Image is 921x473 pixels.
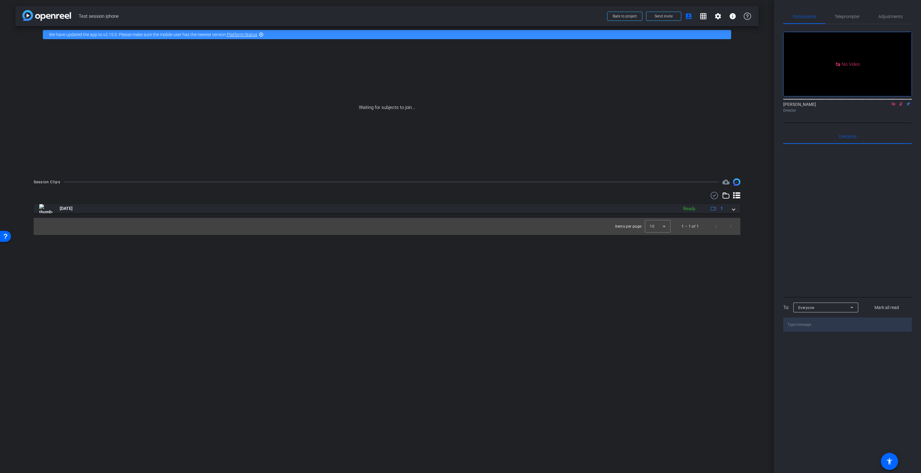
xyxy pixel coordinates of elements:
[646,12,681,21] button: Send invite
[839,134,856,139] span: Everyone
[720,205,723,212] span: 1
[39,204,53,213] img: thumb-nail
[79,10,603,22] span: Test session iphone
[722,178,730,186] span: Destinations for your clips
[886,458,893,465] mat-icon: accessibility
[783,108,912,113] div: Director
[878,14,903,19] span: Adjustments
[34,179,60,185] div: Session Clips
[722,178,730,186] mat-icon: cloud_upload
[723,219,738,234] button: Next page
[874,304,899,311] span: Mark all read
[615,223,642,229] div: Items per page:
[613,14,637,18] span: Back to project
[783,304,789,311] div: To:
[700,13,707,20] mat-icon: grid_on
[835,14,860,19] span: Teleprompter
[709,219,723,234] button: Previous page
[60,205,73,212] span: [DATE]
[259,32,264,37] mat-icon: highlight_off
[607,12,642,21] button: Back to project
[862,302,912,313] button: Mark all read
[680,205,698,212] div: Ready
[227,32,257,37] a: Platform Status
[793,14,816,19] span: Participants
[685,13,692,20] mat-icon: account_box
[798,306,814,310] span: Everyone
[729,13,736,20] mat-icon: info
[43,30,731,39] div: We have updated the app to v2.15.0. Please make sure the mobile user has the newest version.
[733,178,740,186] img: Session clips
[22,10,71,21] img: app-logo
[34,204,740,213] mat-expansion-panel-header: thumb-nail[DATE]Ready1
[682,223,699,229] div: 1 – 1 of 1
[783,101,912,113] div: [PERSON_NAME]
[15,43,759,172] div: Waiting for subjects to join...
[655,14,673,19] span: Send invite
[842,61,860,67] span: No Video
[714,13,722,20] mat-icon: settings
